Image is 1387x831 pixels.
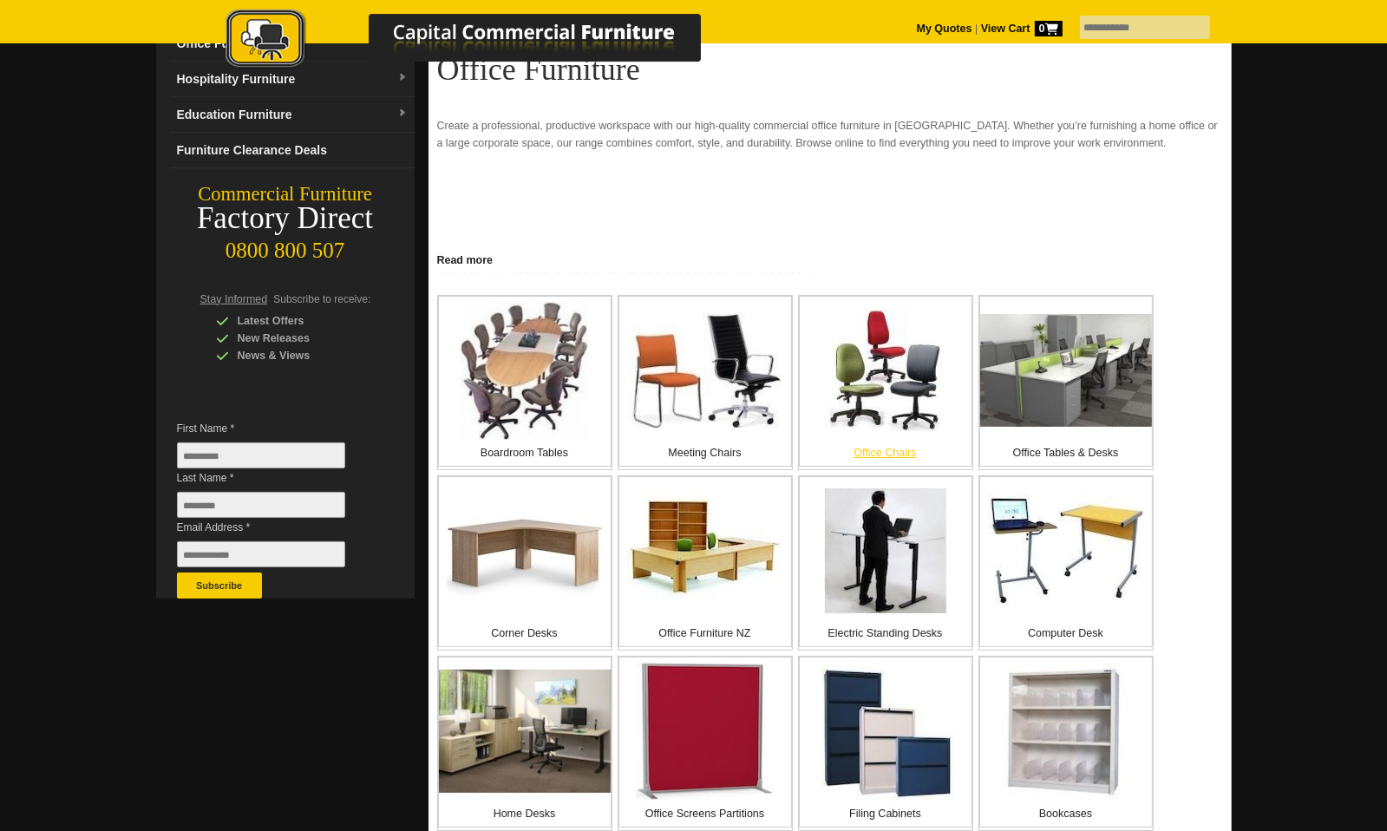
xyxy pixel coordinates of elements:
[800,805,972,822] p: Filing Cabinets
[980,444,1152,461] p: Office Tables & Desks
[825,488,946,613] img: Electric Standing Desks
[439,444,611,461] p: Boardroom Tables
[798,656,973,831] a: Filing Cabinets Filing Cabinets
[216,330,381,347] div: New Releases
[170,97,415,133] a: Education Furnituredropdown
[170,133,415,168] a: Furniture Clearance Deals
[177,573,262,599] button: Subscribe
[800,625,972,642] p: Electric Standing Desks
[156,230,415,263] div: 0800 800 507
[178,9,785,77] a: Capital Commercial Furniture Logo
[429,247,1232,269] a: Click to read more
[439,670,611,793] img: Home Desks
[825,310,946,431] img: Office Chairs
[917,23,972,35] a: My Quotes
[980,805,1152,822] p: Bookcases
[216,312,381,330] div: Latest Offers
[461,302,588,440] img: Boardroom Tables
[177,519,371,536] span: Email Address *
[177,420,371,437] span: First Name *
[619,444,791,461] p: Meeting Chairs
[1002,663,1130,801] img: Bookcases
[177,492,345,518] input: Last Name *
[618,295,793,470] a: Meeting Chairs Meeting Chairs
[815,662,955,801] img: Filing Cabinets
[170,26,415,62] a: Office Furnituredropdown
[618,475,793,651] a: Office Furniture NZ Office Furniture NZ
[619,805,791,822] p: Office Screens Partitions
[170,62,415,97] a: Hospitality Furnituredropdown
[200,293,268,305] span: Stay Informed
[798,295,973,470] a: Office Chairs Office Chairs
[980,314,1152,428] img: Office Tables & Desks
[978,656,1154,831] a: Bookcases Bookcases
[636,662,775,801] img: Office Screens Partitions
[156,206,415,231] div: Factory Direct
[798,475,973,651] a: Electric Standing Desks Electric Standing Desks
[978,295,1154,470] a: Office Tables & Desks Office Tables & Desks
[437,295,612,470] a: Boardroom Tables Boardroom Tables
[627,487,783,614] img: Office Furniture NZ
[980,625,1152,642] p: Computer Desk
[978,475,1154,651] a: Computer Desk Computer Desk
[397,108,408,119] img: dropdown
[177,469,371,487] span: Last Name *
[273,293,370,305] span: Subscribe to receive:
[439,625,611,642] p: Corner Desks
[1035,21,1063,36] span: 0
[628,313,782,429] img: Meeting Chairs
[437,475,612,651] a: Corner Desks Corner Desks
[437,117,1223,152] p: Create a professional, productive workspace with our high-quality commercial office furniture in ...
[177,541,345,567] input: Email Address *
[439,805,611,822] p: Home Desks
[447,501,603,601] img: Corner Desks
[618,656,793,831] a: Office Screens Partitions Office Screens Partitions
[437,53,1223,86] h1: Office Furniture
[216,347,381,364] div: News & Views
[178,9,785,72] img: Capital Commercial Furniture Logo
[619,625,791,642] p: Office Furniture NZ
[800,444,972,461] p: Office Chairs
[981,23,1063,35] strong: View Cart
[177,442,345,468] input: First Name *
[437,656,612,831] a: Home Desks Home Desks
[156,182,415,206] div: Commercial Furniture
[988,494,1144,608] img: Computer Desk
[978,23,1062,35] a: View Cart0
